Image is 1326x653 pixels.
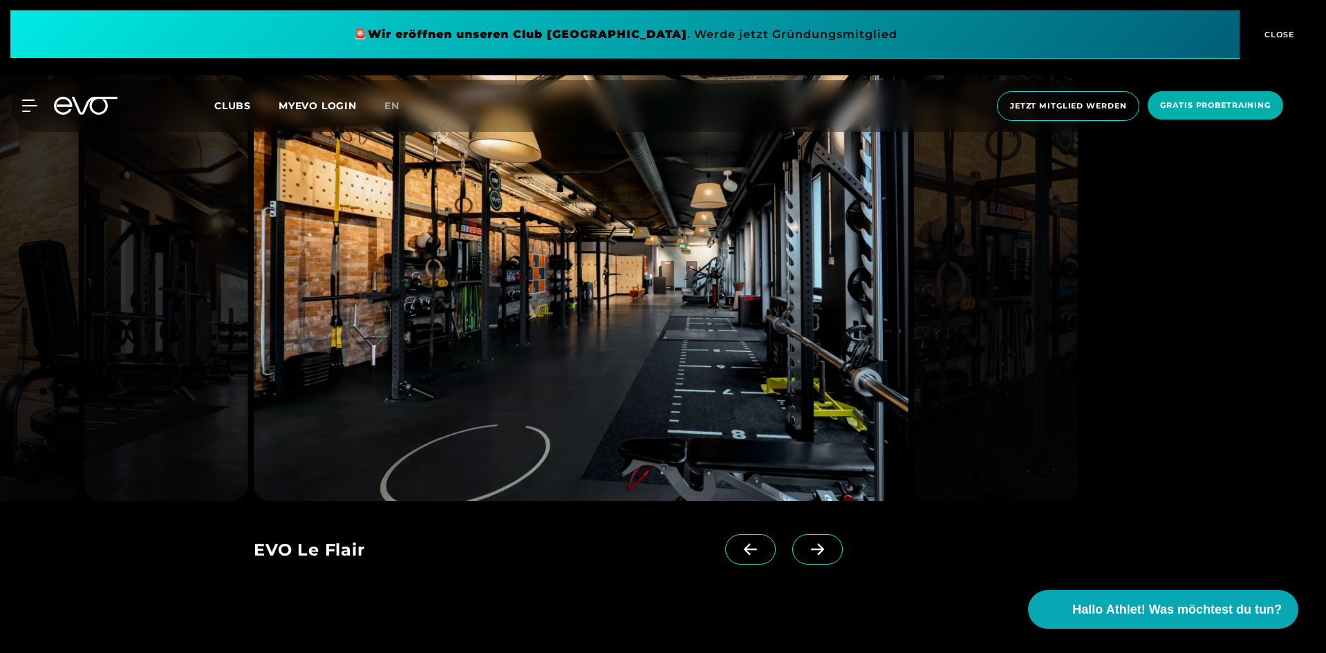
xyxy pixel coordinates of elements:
[993,91,1143,121] a: Jetzt Mitglied werden
[914,75,1078,501] img: evofitness
[1143,91,1287,121] a: Gratis Probetraining
[384,98,416,114] a: en
[214,100,251,112] span: Clubs
[254,75,908,501] img: evofitness
[84,75,248,501] img: evofitness
[279,100,357,112] a: MYEVO LOGIN
[1261,28,1295,41] span: CLOSE
[1160,100,1271,111] span: Gratis Probetraining
[1072,600,1282,619] span: Hallo Athlet! Was möchtest du tun?
[384,100,400,112] span: en
[1010,100,1126,112] span: Jetzt Mitglied werden
[1240,10,1316,59] button: CLOSE
[1028,590,1298,629] button: Hallo Athlet! Was möchtest du tun?
[214,99,279,112] a: Clubs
